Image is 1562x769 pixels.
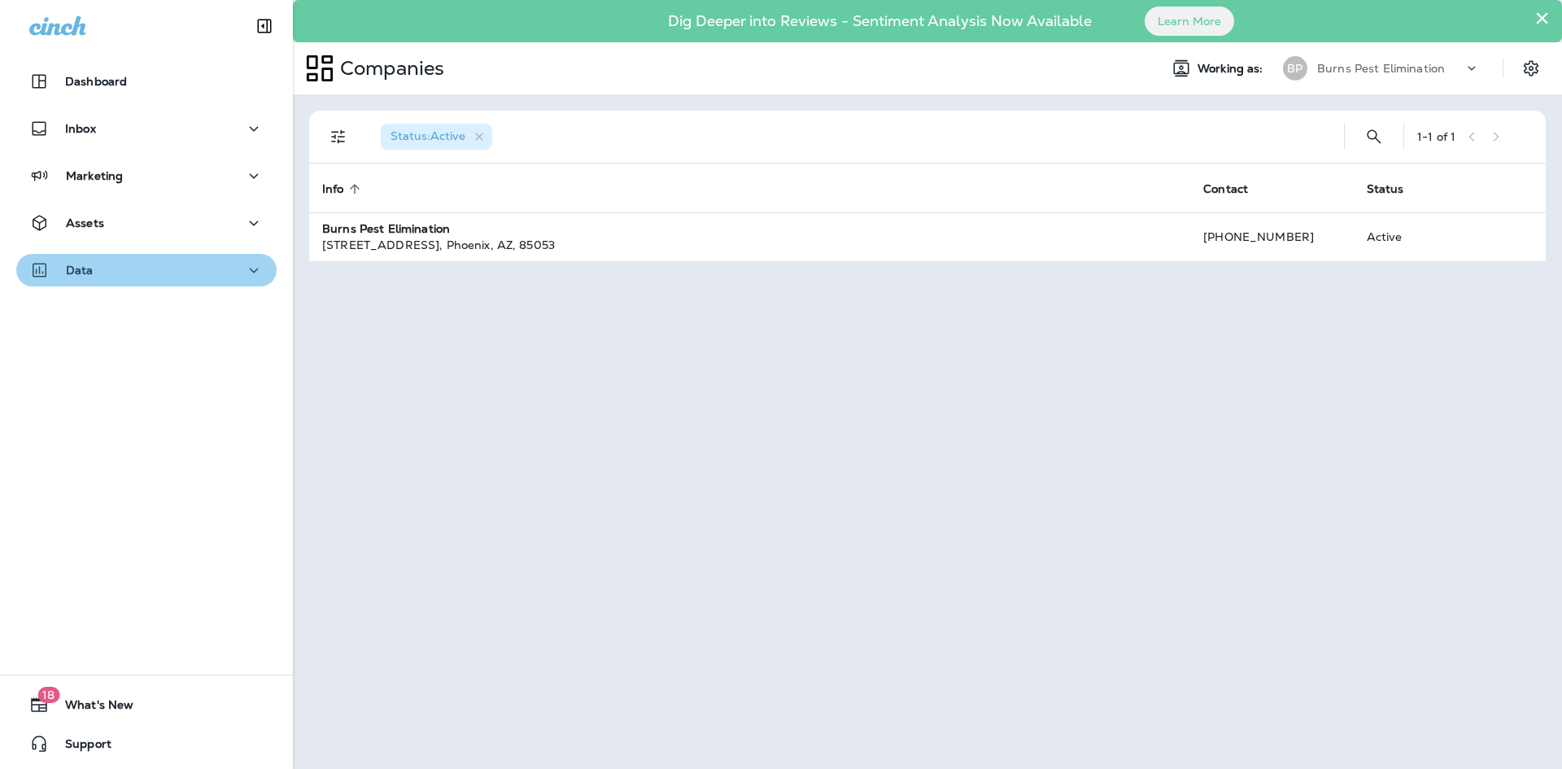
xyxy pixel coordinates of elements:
button: Dashboard [16,65,277,98]
p: Companies [334,56,444,81]
p: Assets [66,216,104,229]
div: BP [1283,56,1307,81]
td: [PHONE_NUMBER] [1190,212,1353,261]
button: Close [1534,5,1550,31]
button: Filters [322,120,355,153]
span: Contact [1203,182,1248,196]
span: 18 [37,687,59,703]
p: Inbox [65,122,96,135]
span: Status : Active [390,129,465,143]
p: Burns Pest Elimination [1317,62,1445,75]
button: Inbox [16,112,277,145]
button: Marketing [16,159,277,192]
button: Settings [1516,54,1546,83]
p: Marketing [66,169,123,182]
strong: Burns Pest Elimination [322,221,450,236]
button: Assets [16,207,277,239]
span: What's New [49,698,133,718]
span: Info [322,181,365,196]
button: Search Companies [1358,120,1390,153]
button: Collapse Sidebar [242,10,287,42]
button: Learn More [1145,7,1234,36]
div: 1 - 1 of 1 [1417,130,1455,143]
span: Support [49,737,111,757]
button: Data [16,254,277,286]
span: Working as: [1198,62,1267,76]
p: Dashboard [65,75,127,88]
span: Status [1367,182,1404,196]
button: 18What's New [16,688,277,721]
p: Dig Deeper into Reviews - Sentiment Analysis Now Available [621,19,1139,24]
button: Support [16,727,277,760]
span: Contact [1203,181,1269,196]
div: [STREET_ADDRESS] , Phoenix , AZ , 85053 [322,237,1177,253]
span: Status [1367,181,1425,196]
p: Data [66,264,94,277]
div: Status:Active [381,124,492,150]
td: Active [1354,212,1458,261]
span: Info [322,182,344,196]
